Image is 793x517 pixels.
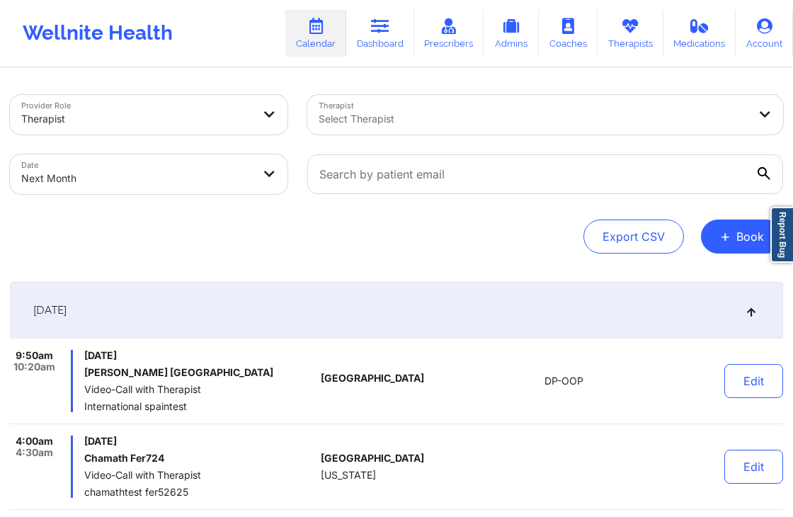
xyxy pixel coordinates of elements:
span: chamathtest fer52625 [84,487,315,498]
button: Edit [724,364,783,398]
a: Medications [663,10,736,57]
a: Coaches [539,10,598,57]
a: Report Bug [770,207,793,263]
span: 10:20am [13,361,55,373]
span: DP-OOP [544,375,583,387]
span: 4:30am [16,447,53,458]
button: Export CSV [583,220,684,254]
span: [DATE] [84,350,315,361]
span: 9:50am [16,350,53,361]
a: Calendar [285,10,346,57]
span: [GEOGRAPHIC_DATA] [321,453,424,464]
div: Next Month [21,163,252,194]
a: Account [736,10,793,57]
a: Prescribers [414,10,484,57]
span: Video-Call with Therapist [84,384,315,395]
a: Dashboard [346,10,414,57]
button: Edit [724,450,783,484]
h6: [PERSON_NAME] [GEOGRAPHIC_DATA] [84,367,315,378]
span: [GEOGRAPHIC_DATA] [321,373,424,384]
a: Therapists [598,10,663,57]
span: International spaintest [84,401,315,412]
span: Video-Call with Therapist [84,470,315,481]
span: 4:00am [16,436,53,447]
button: +Book [701,220,783,254]
a: Admins [484,10,539,57]
div: Therapist [21,103,252,135]
span: + [720,232,731,240]
input: Search by patient email [307,154,783,194]
span: [DATE] [33,303,67,317]
span: [US_STATE] [321,470,376,481]
span: [DATE] [84,436,315,447]
h6: Chamath Fer724 [84,453,315,464]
